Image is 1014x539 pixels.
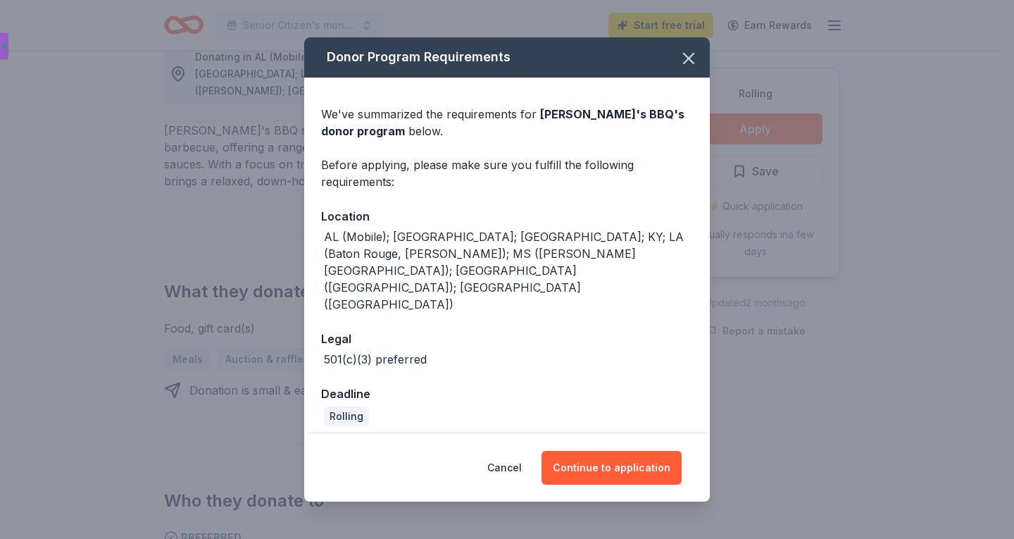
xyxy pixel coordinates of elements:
div: Donor Program Requirements [304,37,710,78]
div: Deadline [321,385,693,403]
div: 501(c)(3) preferred [324,351,427,368]
div: Location [321,207,693,225]
div: We've summarized the requirements for below. [321,106,693,140]
button: Cancel [487,451,522,485]
div: Rolling [324,407,369,426]
div: Legal [321,330,693,348]
button: Continue to application [542,451,682,485]
div: Before applying, please make sure you fulfill the following requirements: [321,156,693,190]
div: AL (Mobile); [GEOGRAPHIC_DATA]; [GEOGRAPHIC_DATA]; KY; LA (Baton Rouge, [PERSON_NAME]); MS ([PERS... [324,228,693,313]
